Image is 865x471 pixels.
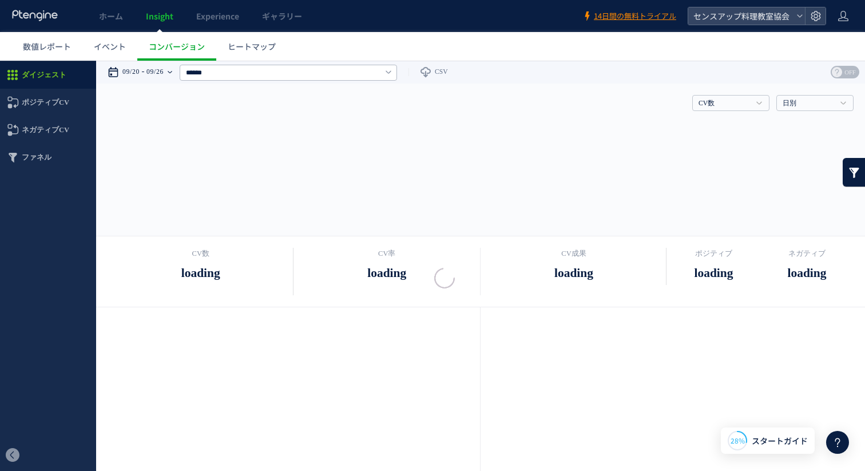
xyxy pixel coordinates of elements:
span: 28% [731,436,745,445]
span: ファネル [22,83,51,110]
a: 14日間の無料トライアル [582,11,676,22]
span: Experience [196,10,239,22]
span: Insight [146,10,173,22]
span: コンバージョン [149,41,205,52]
span: OFF [842,5,859,18]
span: ポジティブCV [22,28,69,56]
span: ネガティブCV [22,56,69,83]
span: ホーム [99,10,123,22]
span: 14日間の無料トライアル [594,11,676,22]
span: CSV [435,7,448,15]
span: イベント [94,41,126,52]
span: センスアップ料理教室協会 [690,7,792,25]
span: スタートガイド [752,435,808,447]
span: 数値レポート [23,41,71,52]
span: ヒートマップ [228,41,276,52]
span: ギャラリー [262,10,302,22]
span: ダイジェスト [22,1,66,28]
